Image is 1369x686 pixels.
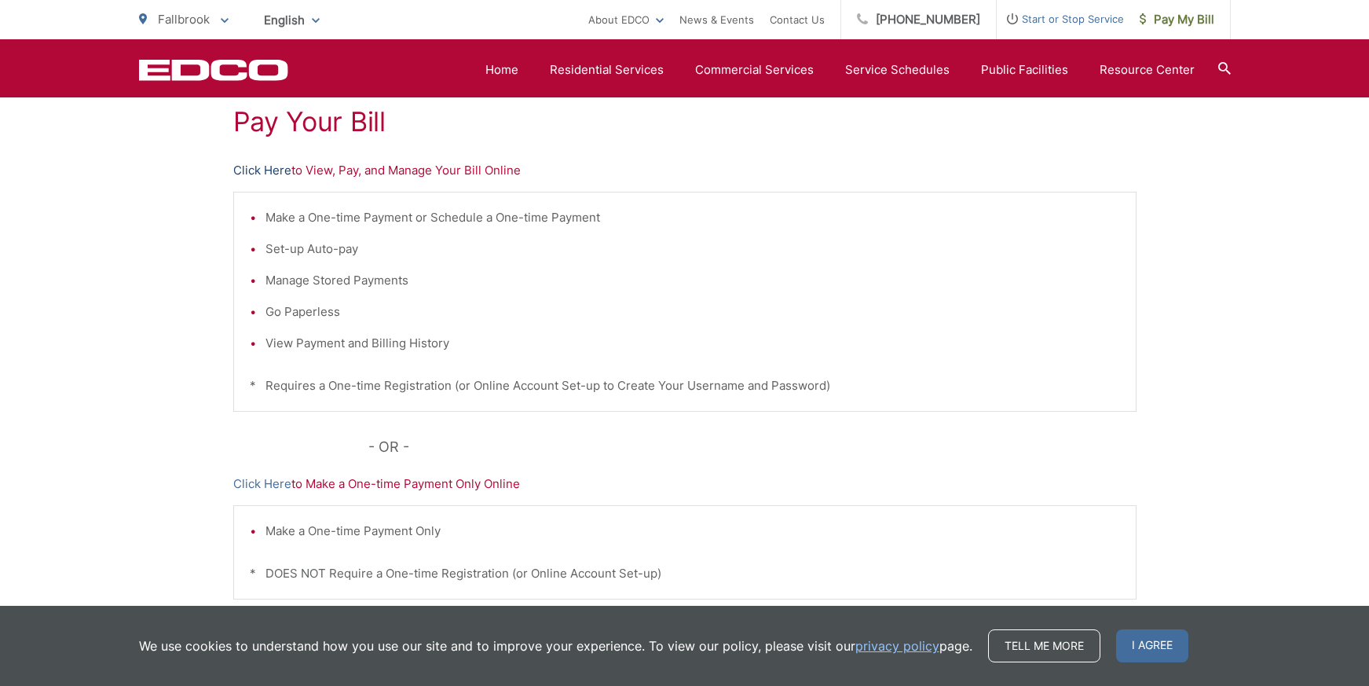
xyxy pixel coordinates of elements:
[1140,10,1214,29] span: Pay My Bill
[1100,61,1195,79] a: Resource Center
[139,636,972,655] p: We use cookies to understand how you use our site and to improve your experience. To view our pol...
[233,161,291,180] a: Click Here
[770,10,825,29] a: Contact Us
[233,161,1137,180] p: to View, Pay, and Manage Your Bill Online
[265,334,1120,353] li: View Payment and Billing History
[988,629,1100,662] a: Tell me more
[158,12,210,27] span: Fallbrook
[695,61,814,79] a: Commercial Services
[265,240,1120,259] li: Set-up Auto-pay
[550,61,664,79] a: Residential Services
[233,106,1137,138] h1: Pay Your Bill
[139,59,288,81] a: EDCD logo. Return to the homepage.
[845,61,950,79] a: Service Schedules
[250,564,1120,583] p: * DOES NOT Require a One-time Registration (or Online Account Set-up)
[252,6,331,34] span: English
[679,10,754,29] a: News & Events
[265,208,1120,227] li: Make a One-time Payment or Schedule a One-time Payment
[485,61,518,79] a: Home
[233,475,291,493] a: Click Here
[250,376,1120,395] p: * Requires a One-time Registration (or Online Account Set-up to Create Your Username and Password)
[855,636,939,655] a: privacy policy
[368,435,1137,459] p: - OR -
[233,475,1137,493] p: to Make a One-time Payment Only Online
[265,522,1120,541] li: Make a One-time Payment Only
[981,61,1068,79] a: Public Facilities
[588,10,664,29] a: About EDCO
[265,271,1120,290] li: Manage Stored Payments
[265,303,1120,321] li: Go Paperless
